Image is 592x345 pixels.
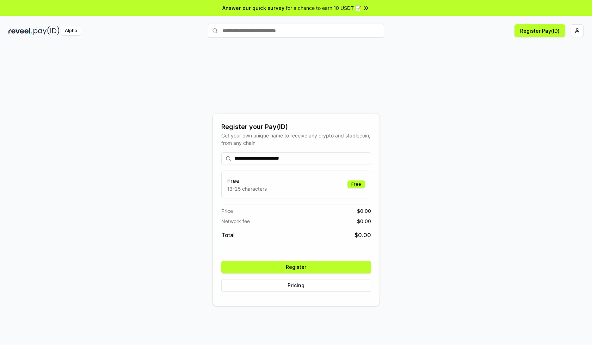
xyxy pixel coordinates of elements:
span: $ 0.00 [354,231,371,239]
button: Register [221,261,371,273]
h3: Free [227,177,267,185]
img: pay_id [33,26,60,35]
div: Get your own unique name to receive any crypto and stablecoin, from any chain [221,132,371,147]
span: Total [221,231,235,239]
span: Network fee [221,217,250,225]
p: 13-25 characters [227,185,267,192]
button: Pricing [221,279,371,292]
div: Alpha [61,26,81,35]
button: Register Pay(ID) [514,24,565,37]
span: $ 0.00 [357,217,371,225]
span: $ 0.00 [357,207,371,215]
div: Free [347,180,365,188]
img: reveel_dark [8,26,32,35]
span: Answer our quick survey [222,4,284,12]
div: Register your Pay(ID) [221,122,371,132]
span: for a chance to earn 10 USDT 📝 [286,4,361,12]
span: Price [221,207,233,215]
